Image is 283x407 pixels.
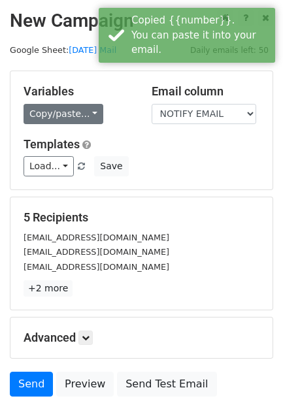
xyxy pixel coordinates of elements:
[94,156,128,176] button: Save
[24,280,73,297] a: +2 more
[24,156,74,176] a: Load...
[10,372,53,397] a: Send
[24,247,169,257] small: [EMAIL_ADDRESS][DOMAIN_NAME]
[218,344,283,407] iframe: Chat Widget
[24,84,132,99] h5: Variables
[10,45,116,55] small: Google Sheet:
[10,10,273,32] h2: New Campaign
[131,13,270,57] div: Copied {{number}}. You can paste it into your email.
[24,137,80,151] a: Templates
[117,372,216,397] a: Send Test Email
[24,233,169,242] small: [EMAIL_ADDRESS][DOMAIN_NAME]
[24,104,103,124] a: Copy/paste...
[152,84,260,99] h5: Email column
[24,210,259,225] h5: 5 Recipients
[56,372,114,397] a: Preview
[24,262,169,272] small: [EMAIL_ADDRESS][DOMAIN_NAME]
[69,45,116,55] a: [DATE] Mail
[24,331,259,345] h5: Advanced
